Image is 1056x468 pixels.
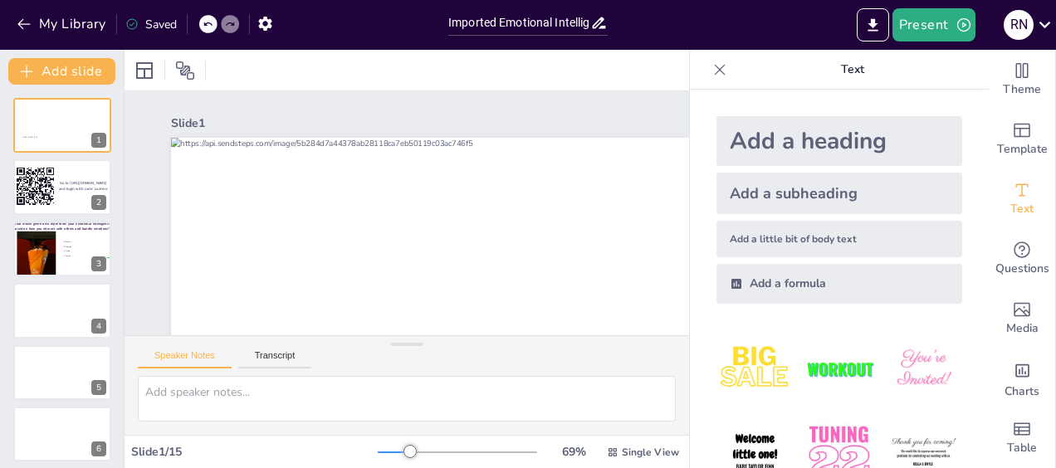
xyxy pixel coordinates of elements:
[13,159,111,214] div: Go to [URL][DOMAIN_NAME] and login with code: Lantern2
[1004,8,1034,41] button: R N
[622,446,679,459] span: Single View
[989,408,1055,468] div: Add a table
[125,17,177,32] div: Saved
[22,136,37,139] span: Click to add text
[1005,383,1039,401] span: Charts
[997,140,1048,158] span: Template
[65,250,110,252] span: Action
[995,260,1049,278] span: Questions
[13,222,111,276] div: What movie genre best represents your emotional intelligence based on how you interact with other...
[8,58,115,85] button: Add slide
[175,61,195,80] span: Position
[716,221,962,257] div: Add a little bit of body text
[91,319,106,334] div: 4
[800,330,878,407] img: 2.jpeg
[65,255,110,257] span: Horror
[1007,439,1037,457] span: Table
[989,349,1055,408] div: Add charts and graphs
[1004,10,1034,40] div: R N
[989,289,1055,349] div: Add images, graphics, shapes or video
[1006,319,1039,338] span: Media
[716,173,962,214] div: Add a subheading
[554,444,594,460] div: 69 %
[91,441,106,456] div: 6
[989,169,1055,229] div: Add text boxes
[12,11,113,37] button: My Library
[91,380,106,395] div: 5
[13,345,111,400] div: https://api.sendsteps.com/image/041c5ef291fc28e9295423094b751f64dc1548825
[892,8,975,41] button: Present
[857,8,889,41] button: Export to PowerPoint
[989,50,1055,110] div: Change the overall theme
[91,256,106,271] div: 3
[91,195,106,210] div: 2
[13,98,111,153] div: https://api.sendsteps.com/image/5b284d7a44378ab28118ca7eb50119c03ac746f5Click to add text1
[716,264,962,304] div: Add a formula
[885,330,962,407] img: 3.jpeg
[716,330,794,407] img: 1.jpeg
[238,350,312,368] button: Transcript
[448,11,590,35] input: Insert title
[13,283,111,338] div: https://api.sendsteps.com/image/95b3d95e479e54d6af84ebfc5b72f92dbe422b754
[131,57,158,84] div: Layout
[989,229,1055,289] div: Get real-time input from your audience
[13,222,110,232] span: What movie genre best represents your emotional intelligence based on how you interact with other...
[131,444,378,460] div: Slide 1 / 15
[1003,80,1041,99] span: Theme
[13,407,111,461] div: https://api.sendsteps.com/image/238843e25f60ed3233dd3d55317d1fa003d24e256
[59,180,108,191] span: Go to [URL][DOMAIN_NAME] and login with code: Lantern
[716,116,962,166] div: Add a heading
[733,50,972,90] p: Text
[65,245,110,247] span: Comedy
[138,350,232,368] button: Speaker Notes
[1010,200,1034,218] span: Text
[91,133,106,148] div: 1
[989,110,1055,169] div: Add ready made slides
